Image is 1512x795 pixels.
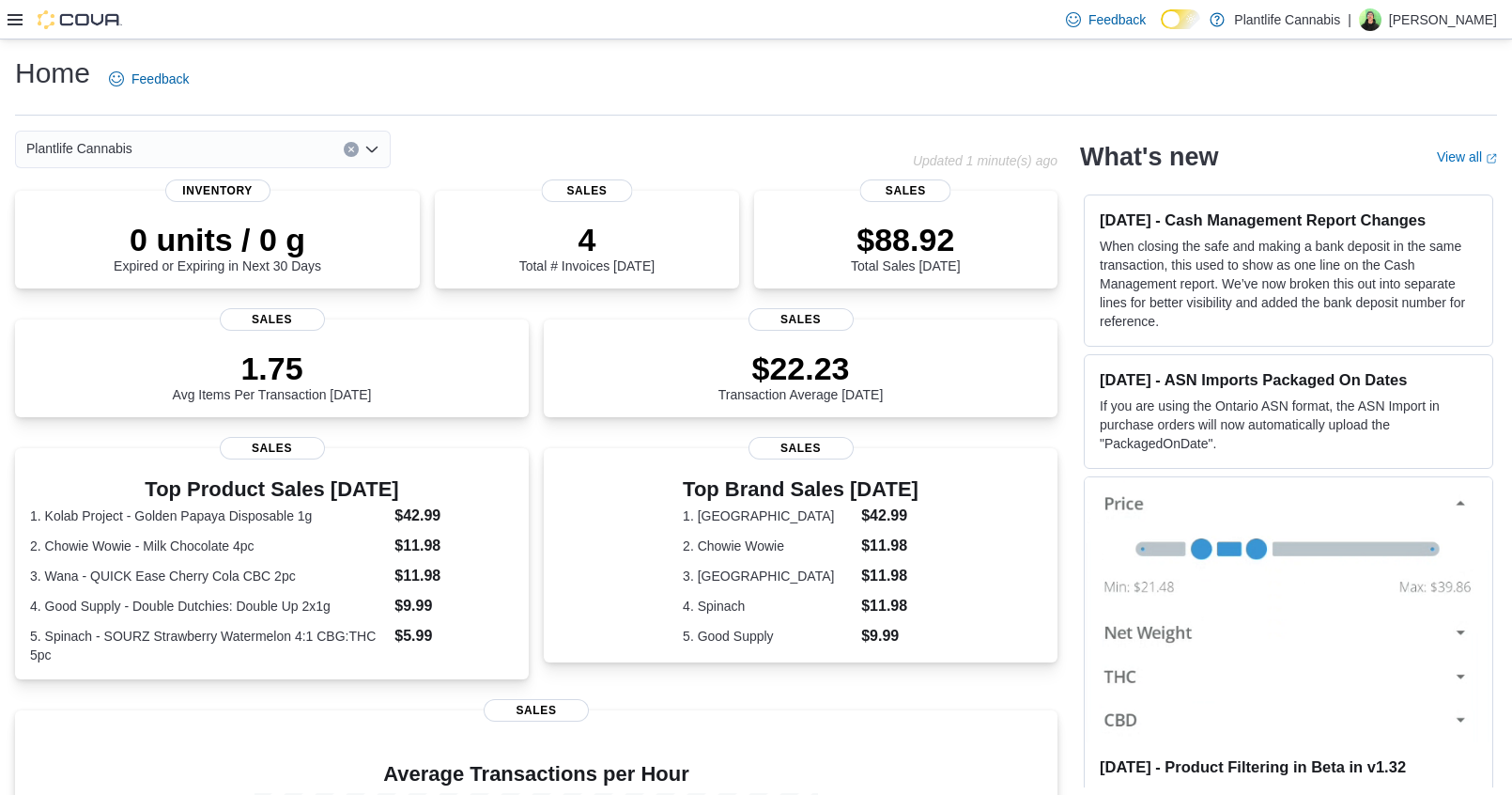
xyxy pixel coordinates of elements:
[1389,8,1497,31] p: [PERSON_NAME]
[861,505,918,527] dd: $42.99
[519,221,655,273] div: Total # Invoices [DATE]
[364,142,379,157] button: Open list of options
[683,567,854,585] dt: 3. [GEOGRAPHIC_DATA]
[1100,397,1477,453] p: If you are using the Ontario ASN format, the ASN Import in purchase orders will now automatically...
[1161,29,1162,30] span: Dark Mode
[15,55,90,92] h1: Home
[344,142,359,157] button: Clear input
[30,537,387,555] dt: 2. Chowie Wowie - Milk Chocolate 4pc
[1100,370,1477,389] h3: [DATE] - ASN Imports Packaged On Dates
[220,308,325,331] span: Sales
[683,537,854,555] dt: 2. Chowie Wowie
[541,179,632,202] span: Sales
[519,221,655,258] p: 4
[748,437,854,460] span: Sales
[860,179,951,202] span: Sales
[220,437,325,460] span: Sales
[114,221,321,273] div: Expired or Expiring in Next 30 Days
[165,179,270,202] span: Inventory
[131,70,189,88] span: Feedback
[683,507,854,525] dt: 1. [GEOGRAPHIC_DATA]
[484,699,589,722] span: Sales
[173,350,372,402] div: Avg Items Per Transaction [DATE]
[861,625,918,647] dd: $9.99
[394,505,514,527] dd: $42.99
[30,627,387,664] dt: 5. Spinach - SOURZ Strawberry Watermelon 4:1 CBG:THC 5pc
[1234,8,1340,31] p: Plantlife Cannabis
[851,221,960,258] p: $88.92
[30,507,387,525] dt: 1. Kolab Project - Golden Papaya Disposable 1g
[1486,153,1497,164] svg: External link
[683,627,854,646] dt: 5. Good Supply
[1100,237,1477,331] p: When closing the safe and making a bank deposit in the same transaction, this used to show as one...
[861,535,918,557] dd: $11.98
[1088,10,1146,29] span: Feedback
[394,595,514,617] dd: $9.99
[851,221,960,273] div: Total Sales [DATE]
[1058,1,1153,39] a: Feedback
[394,535,514,557] dd: $11.98
[718,350,884,402] div: Transaction Average [DATE]
[1100,757,1477,776] h3: [DATE] - Product Filtering in Beta in v1.32
[1348,8,1351,31] p: |
[30,567,387,585] dt: 3. Wana - QUICK Ease Cherry Cola CBC 2pc
[114,221,321,258] p: 0 units / 0 g
[683,478,918,501] h3: Top Brand Sales [DATE]
[173,350,372,387] p: 1.75
[913,153,1057,168] p: Updated 1 minute(s) ago
[1100,210,1477,229] h3: [DATE] - Cash Management Report Changes
[683,597,854,616] dt: 4. Spinach
[1359,8,1381,31] div: Jim Stevenson
[394,625,514,647] dd: $5.99
[1437,149,1497,164] a: View allExternal link
[1161,9,1200,29] input: Dark Mode
[101,60,196,98] a: Feedback
[394,565,514,587] dd: $11.98
[30,597,387,616] dt: 4. Good Supply - Double Dutchies: Double Up 2x1g
[30,478,514,501] h3: Top Product Sales [DATE]
[861,565,918,587] dd: $11.98
[748,308,854,331] span: Sales
[861,595,918,617] dd: $11.98
[38,10,122,29] img: Cova
[718,350,884,387] p: $22.23
[1080,142,1218,172] h2: What's new
[30,763,1042,786] h4: Average Transactions per Hour
[26,137,132,160] span: Plantlife Cannabis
